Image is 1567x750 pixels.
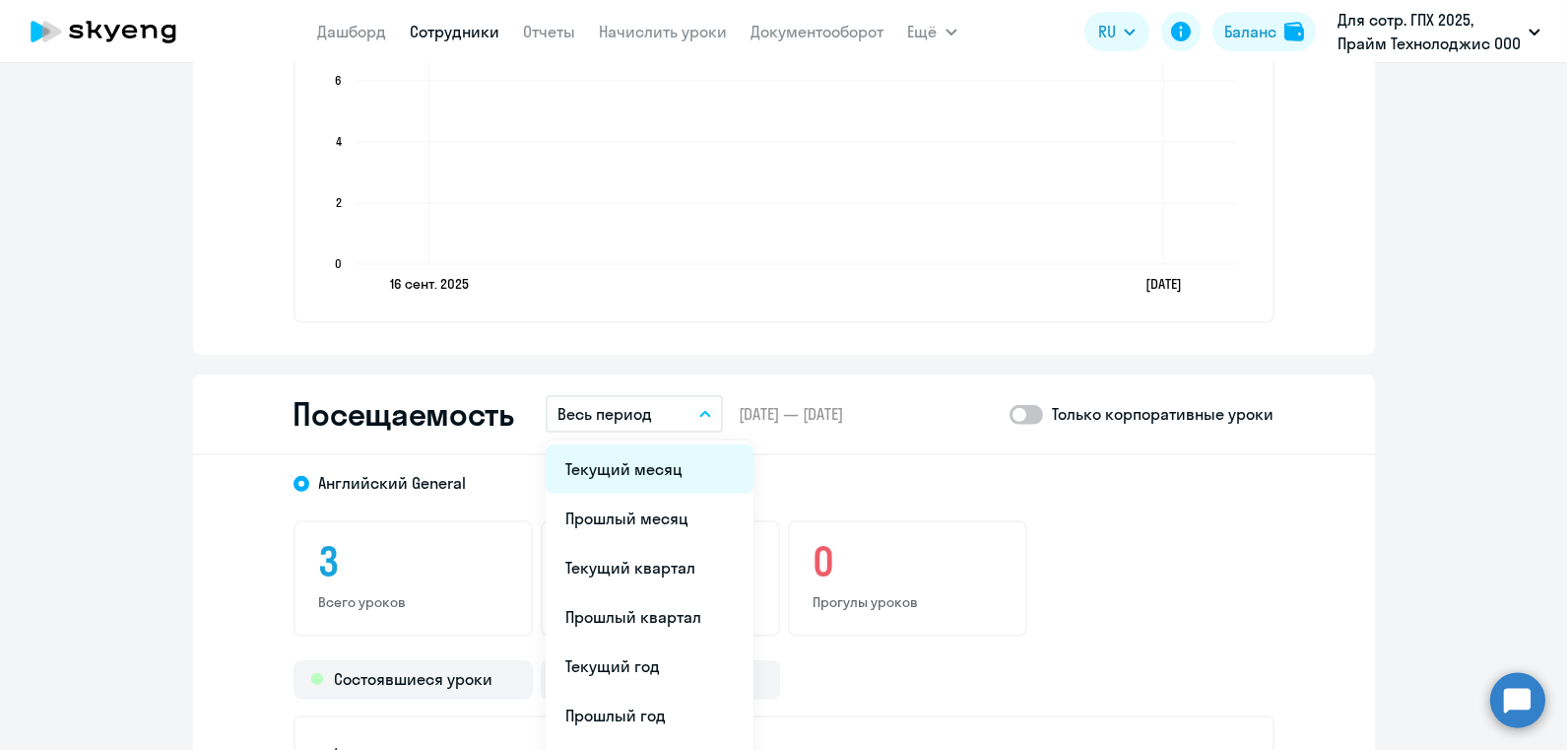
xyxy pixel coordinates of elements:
div: Прогулы [541,660,780,700]
text: 0 [335,256,342,271]
a: Отчеты [524,22,576,41]
a: Дашборд [318,22,387,41]
text: 4 [336,134,342,149]
button: Весь период [546,395,723,433]
a: Сотрудники [411,22,500,41]
p: Прогулы уроков [814,593,1002,611]
img: balance [1284,22,1304,41]
p: Весь период [557,402,652,426]
h3: 3 [319,538,507,585]
p: Только корпоративные уроки [1053,402,1274,426]
span: Ещё [908,20,938,43]
p: Для сотр. ГПХ 2025, Прайм Технолоджис ООО [1338,8,1521,55]
div: Состоявшиеся уроки [294,660,533,700]
p: Всего уроков [319,593,507,611]
h2: Посещаемость [294,394,514,434]
span: Английский General [319,472,467,494]
a: Документооборот [751,22,884,41]
a: Начислить уроки [600,22,728,41]
text: 2 [336,195,342,210]
text: 16 сент. 2025 [389,275,468,293]
div: Баланс [1224,20,1276,43]
button: Для сотр. ГПХ 2025, Прайм Технолоджис ООО [1328,8,1550,55]
span: RU [1098,20,1116,43]
button: Балансbalance [1212,12,1316,51]
text: [DATE] [1144,275,1181,293]
text: 6 [335,73,342,88]
button: RU [1084,12,1149,51]
span: [DATE] — [DATE] [739,403,843,425]
button: Ещё [908,12,957,51]
h3: 0 [814,538,1002,585]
